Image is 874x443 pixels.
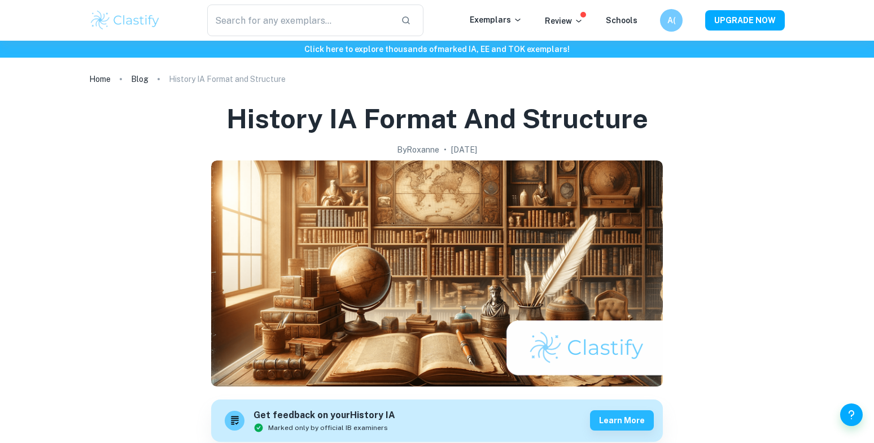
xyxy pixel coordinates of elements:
[226,101,648,137] h1: History IA Format and Structure
[590,410,654,431] button: Learn more
[131,71,148,87] a: Blog
[397,144,439,156] h2: By Roxanne
[207,5,392,36] input: Search for any exemplars...
[840,403,863,426] button: Help and Feedback
[211,399,663,442] a: Get feedback on yourHistory IAMarked only by official IB examinersLearn more
[665,14,678,27] h6: A(
[211,160,663,386] img: History IA Format and Structure cover image
[2,43,872,55] h6: Click here to explore thousands of marked IA, EE and TOK exemplars !
[660,9,683,32] button: A(
[606,16,637,25] a: Schools
[254,409,395,423] h6: Get feedback on your History IA
[268,423,388,433] span: Marked only by official IB examiners
[451,144,477,156] h2: [DATE]
[89,71,111,87] a: Home
[705,10,785,31] button: UPGRADE NOW
[169,73,286,85] p: History IA Format and Structure
[89,9,161,32] img: Clastify logo
[545,15,583,27] p: Review
[470,14,522,26] p: Exemplars
[444,144,447,156] p: •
